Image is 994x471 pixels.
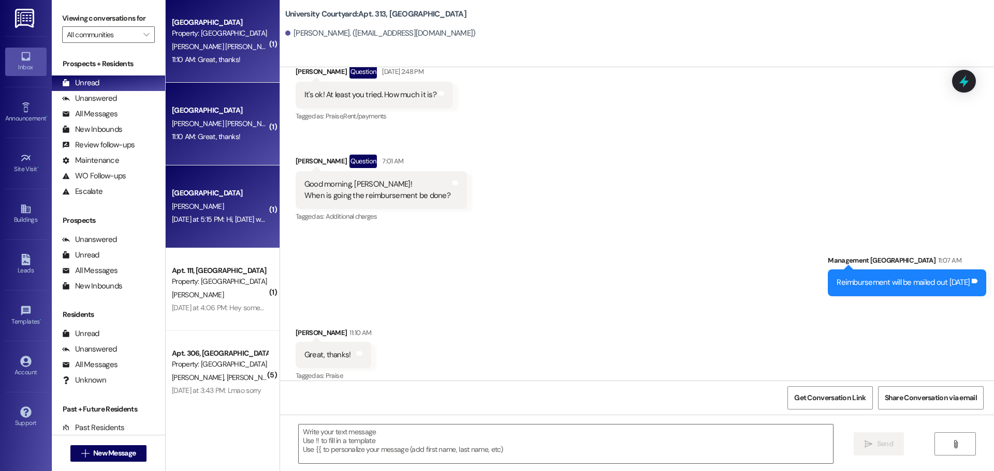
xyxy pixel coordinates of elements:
i:  [952,440,959,448]
div: Question [349,155,377,168]
div: [GEOGRAPHIC_DATA] [172,188,268,199]
span: Get Conversation Link [794,392,866,403]
div: Prospects + Residents [52,58,165,69]
span: [PERSON_NAME] [PERSON_NAME] [172,119,277,128]
div: Prospects [52,215,165,226]
div: [PERSON_NAME]. ([EMAIL_ADDRESS][DOMAIN_NAME]) [285,28,476,39]
div: New Inbounds [62,124,122,135]
span: • [37,164,39,171]
div: Question [349,65,377,78]
div: Unread [62,328,99,339]
div: All Messages [62,359,118,370]
div: Reimbursement will be mailed out [DATE] [837,277,970,288]
div: Tagged as: [296,209,467,224]
a: Site Visit • [5,149,47,177]
span: Additional charges [326,212,377,221]
div: [GEOGRAPHIC_DATA] [172,17,268,28]
div: [DATE] at 5:15 PM: Hi, [DATE] we are wondering if we can start moving into our new unit early, be... [172,215,492,224]
div: New Inbounds [62,281,122,292]
div: Apt. 111, [GEOGRAPHIC_DATA] [172,265,268,276]
div: Tagged as: [296,109,453,124]
div: Great, thanks! [304,350,351,360]
b: University Courtyard: Apt. 313, [GEOGRAPHIC_DATA] [285,9,466,20]
span: Share Conversation via email [885,392,977,403]
div: Past + Future Residents [52,404,165,415]
div: Tagged as: [296,368,371,383]
div: [GEOGRAPHIC_DATA] [172,105,268,116]
span: [PERSON_NAME] [PERSON_NAME] [172,42,277,51]
div: Maintenance [62,155,119,166]
button: New Message [70,445,147,462]
button: Get Conversation Link [787,386,872,409]
img: ResiDesk Logo [15,9,36,28]
button: Send [854,432,904,455]
a: Buildings [5,200,47,228]
div: WO Follow-ups [62,171,126,181]
div: Property: [GEOGRAPHIC_DATA] [172,359,268,370]
div: [PERSON_NAME] [296,65,453,82]
div: [PERSON_NAME] [296,155,467,171]
div: [DATE] at 3:43 PM: Lmao sorry [172,386,261,395]
div: All Messages [62,109,118,119]
div: 11:10 AM: Great, thanks! [172,132,240,141]
input: All communities [67,26,138,43]
a: Leads [5,251,47,279]
div: Unread [62,250,99,261]
div: Property: [GEOGRAPHIC_DATA] [172,28,268,39]
label: Viewing conversations for [62,10,155,26]
a: Inbox [5,48,47,75]
div: 11:10 AM: Great, thanks! [172,55,240,64]
div: Apt. 306, [GEOGRAPHIC_DATA] [172,348,268,359]
span: [PERSON_NAME] [172,202,224,211]
div: Unread [62,78,99,88]
button: Share Conversation via email [878,386,984,409]
span: [PERSON_NAME] [226,373,278,382]
div: [DATE] at 4:06 PM: Hey somebody took my laundry out of the communal laundry area, is there a way ... [172,303,669,312]
div: Unanswered [62,344,117,355]
span: Send [877,438,893,449]
span: New Message [93,448,136,459]
span: Praise [326,371,343,380]
span: Rent/payments [343,112,387,120]
span: • [46,113,48,120]
div: Residents [52,309,165,320]
a: Account [5,353,47,381]
i:  [865,440,872,448]
div: [DATE] 2:48 PM [379,66,423,77]
div: Past Residents [62,422,125,433]
div: Unanswered [62,93,117,104]
span: [PERSON_NAME] [172,373,227,382]
div: 11:07 AM [935,255,961,266]
div: Unknown [62,375,106,386]
div: Property: [GEOGRAPHIC_DATA] [172,276,268,287]
div: Management [GEOGRAPHIC_DATA] [828,255,986,269]
i:  [81,449,89,458]
i:  [143,31,149,39]
span: • [40,316,41,324]
div: 7:01 AM [379,156,403,166]
a: Templates • [5,302,47,330]
div: Good morning, [PERSON_NAME]! When is going the reimbursement be done? [304,179,450,201]
div: Unanswered [62,234,117,245]
div: All Messages [62,265,118,276]
div: [PERSON_NAME] [296,327,371,342]
span: Praise , [326,112,343,120]
div: Review follow-ups [62,140,135,150]
div: Escalate [62,186,103,197]
div: It's ok! At least you tried. How much it is? [304,89,436,100]
a: Support [5,403,47,431]
div: 11:10 AM [347,327,371,338]
span: [PERSON_NAME] [172,290,224,299]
